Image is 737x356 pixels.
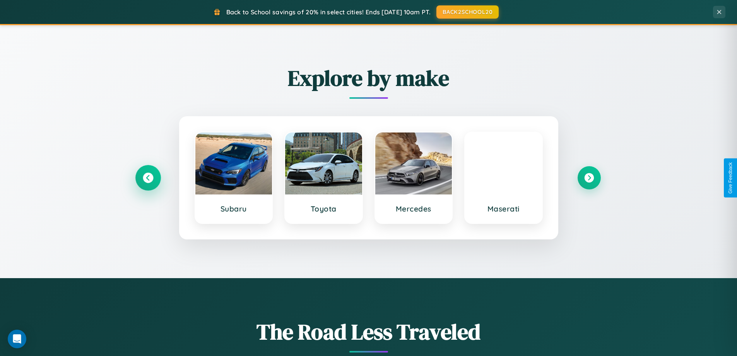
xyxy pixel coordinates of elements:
[137,317,601,347] h1: The Road Less Traveled
[383,204,445,213] h3: Mercedes
[203,204,265,213] h3: Subaru
[473,204,534,213] h3: Maserati
[137,63,601,93] h2: Explore by make
[8,330,26,348] div: Open Intercom Messenger
[436,5,499,19] button: BACK2SCHOOL20
[226,8,431,16] span: Back to School savings of 20% in select cities! Ends [DATE] 10am PT.
[293,204,354,213] h3: Toyota
[728,162,733,194] div: Give Feedback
